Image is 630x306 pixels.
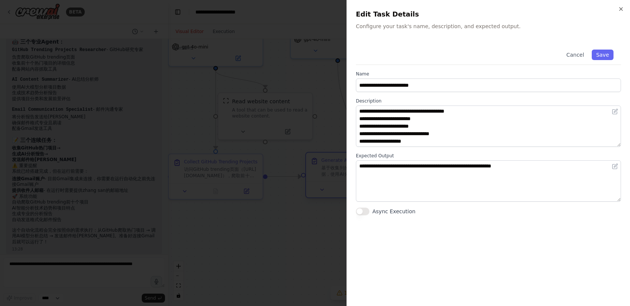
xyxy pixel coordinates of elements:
[372,208,415,215] label: Async Execution
[610,162,619,171] button: Open in editor
[356,9,621,20] h2: Edit Task Details
[356,71,621,77] label: Name
[356,98,621,104] label: Description
[356,23,621,30] p: Configure your task's name, description, and expected output.
[562,50,588,60] button: Cancel
[592,50,613,60] button: Save
[356,153,621,159] label: Expected Output
[610,107,619,116] button: Open in editor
